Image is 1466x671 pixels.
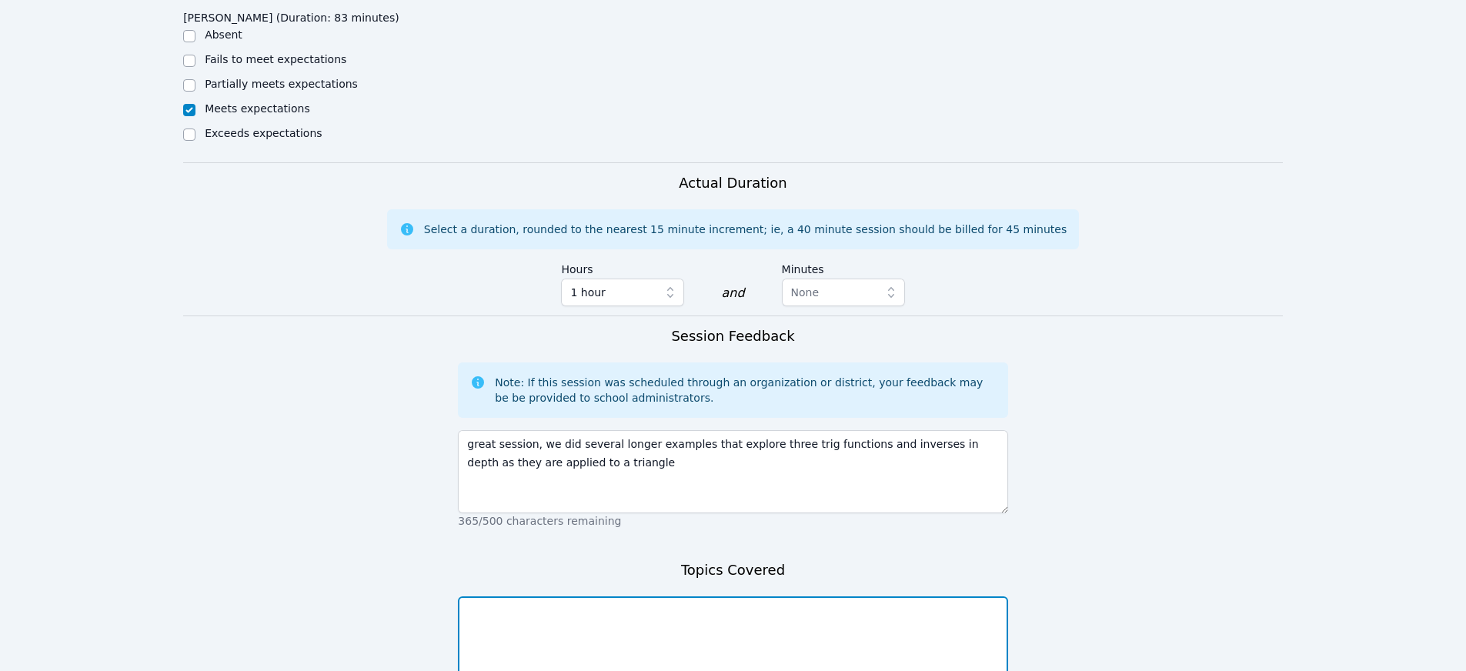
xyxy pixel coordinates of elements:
[782,279,905,306] button: None
[458,430,1007,513] textarea: great session, we did several longer examples that explore three trig functions and inverses in d...
[205,28,242,41] label: Absent
[671,325,794,347] h3: Session Feedback
[721,284,744,302] div: and
[183,4,399,27] legend: [PERSON_NAME] (Duration: 83 minutes)
[791,286,820,299] span: None
[205,53,346,65] label: Fails to meet expectations
[681,559,785,581] h3: Topics Covered
[679,172,786,194] h3: Actual Duration
[561,279,684,306] button: 1 hour
[561,255,684,279] label: Hours
[570,283,605,302] span: 1 hour
[495,375,995,406] div: Note: If this session was scheduled through an organization or district, your feedback may be be ...
[424,222,1067,237] div: Select a duration, rounded to the nearest 15 minute increment; ie, a 40 minute session should be ...
[458,513,1007,529] p: 365/500 characters remaining
[782,255,905,279] label: Minutes
[205,78,358,90] label: Partially meets expectations
[205,127,322,139] label: Exceeds expectations
[205,102,310,115] label: Meets expectations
